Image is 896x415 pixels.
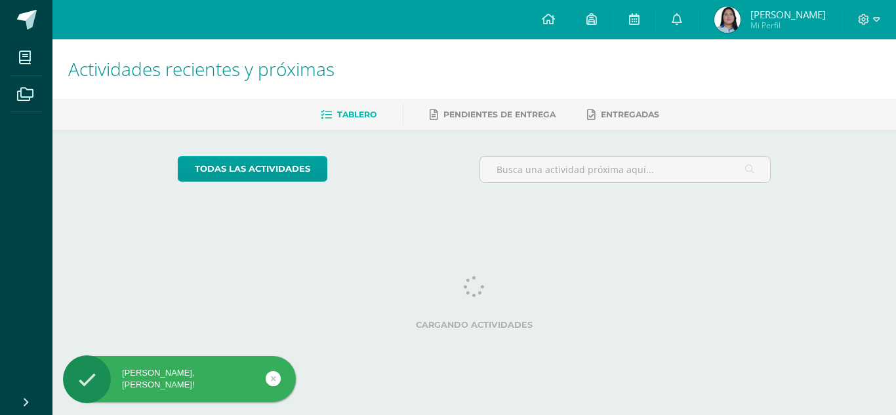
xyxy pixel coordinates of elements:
a: Tablero [321,104,377,125]
span: [PERSON_NAME] [750,8,826,21]
a: Entregadas [587,104,659,125]
a: Pendientes de entrega [430,104,556,125]
a: todas las Actividades [178,156,327,182]
input: Busca una actividad próxima aquí... [480,157,771,182]
span: Mi Perfil [750,20,826,31]
span: Pendientes de entrega [443,109,556,119]
span: Actividades recientes y próximas [68,56,335,81]
div: [PERSON_NAME], [PERSON_NAME]! [63,367,296,391]
img: 1c4e6ab7e443c21c1f87091c08a690a8.png [714,7,741,33]
span: Tablero [337,109,377,119]
label: Cargando actividades [178,320,771,330]
span: Entregadas [601,109,659,119]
